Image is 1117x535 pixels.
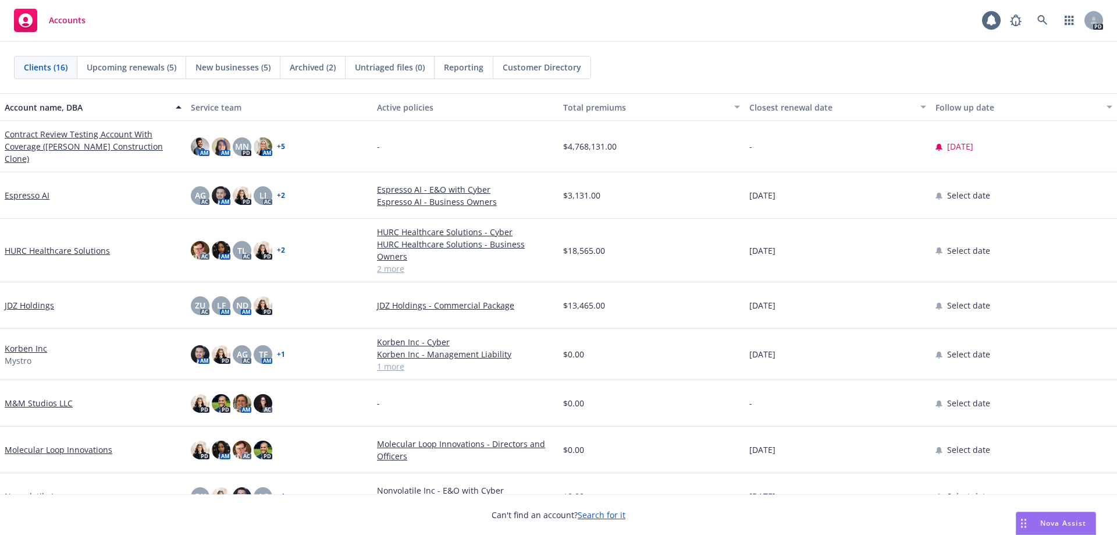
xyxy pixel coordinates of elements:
[377,438,554,462] a: Molecular Loop Innovations - Directors and Officers
[377,397,380,409] span: -
[235,140,249,153] span: MN
[749,444,776,456] span: [DATE]
[195,490,206,502] span: DK
[237,348,248,360] span: AG
[749,490,776,502] span: [DATE]
[5,355,31,367] span: Mystro
[372,93,558,121] button: Active policies
[749,101,913,114] div: Closest renewal date
[1016,512,1031,534] div: Drag to move
[749,348,776,360] span: [DATE]
[212,186,230,205] img: photo
[5,101,169,114] div: Account name, DBA
[563,140,617,153] span: $4,768,131.00
[355,61,425,73] span: Untriaged files (0)
[503,61,581,73] span: Customer Directory
[377,226,554,238] a: HURC Healthcare Solutions - Cyber
[377,238,554,263] a: HURC Healthcare Solutions - Business Owners
[947,189,990,201] span: Select date
[563,490,584,502] span: $0.00
[377,101,554,114] div: Active policies
[217,299,226,311] span: LF
[233,441,251,459] img: photo
[377,360,554,373] a: 1 more
[749,140,752,153] span: -
[563,299,605,311] span: $13,465.00
[578,509,625,520] a: Search for it
[749,299,776,311] span: [DATE]
[749,245,776,257] span: [DATE]
[931,93,1117,121] button: Follow up date
[563,397,584,409] span: $0.00
[5,342,47,355] a: Korben Inc
[377,263,554,275] a: 2 more
[5,189,49,201] a: Espresso AI
[745,93,931,121] button: Closest renewal date
[233,186,251,205] img: photo
[947,245,990,257] span: Select date
[947,140,973,153] span: [DATE]
[444,61,483,73] span: Reporting
[191,241,209,260] img: photo
[254,394,272,413] img: photo
[5,299,54,311] a: JDZ Holdings
[186,93,372,121] button: Service team
[1004,9,1027,32] a: Report a Bug
[191,101,368,114] div: Service team
[1031,9,1054,32] a: Search
[377,140,380,153] span: -
[237,245,247,257] span: TL
[5,444,112,456] a: Molecular Loop Innovations
[191,441,209,459] img: photo
[259,348,268,360] span: TF
[1058,9,1081,32] a: Switch app
[191,137,209,156] img: photo
[254,296,272,315] img: photo
[492,509,625,521] span: Can't find an account?
[87,61,176,73] span: Upcoming renewals (5)
[563,245,605,257] span: $18,565.00
[558,93,745,121] button: Total premiums
[947,444,990,456] span: Select date
[277,192,285,199] a: + 2
[563,348,584,360] span: $0.00
[277,493,285,500] a: + 1
[195,61,271,73] span: New businesses (5)
[254,441,272,459] img: photo
[1040,518,1086,528] span: Nova Assist
[377,336,554,348] a: Korben Inc - Cyber
[377,299,554,311] a: JDZ Holdings - Commercial Package
[947,490,990,502] span: Select date
[935,101,1100,114] div: Follow up date
[195,189,206,201] span: AG
[563,444,584,456] span: $0.00
[377,484,554,497] a: Nonvolatile Inc - E&O with Cyber
[277,247,285,254] a: + 2
[233,394,251,413] img: photo
[259,189,266,201] span: LI
[195,299,205,311] span: ZU
[5,397,73,409] a: M&M Studios LLC
[191,394,209,413] img: photo
[749,189,776,201] span: [DATE]
[563,101,727,114] div: Total premiums
[212,441,230,459] img: photo
[377,196,554,208] a: Espresso AI - Business Owners
[212,487,230,506] img: photo
[377,348,554,360] a: Korben Inc - Management Liability
[254,241,272,260] img: photo
[749,397,752,409] span: -
[212,137,230,156] img: photo
[947,299,990,311] span: Select date
[563,189,600,201] span: $3,131.00
[212,394,230,413] img: photo
[191,345,209,364] img: photo
[258,490,269,502] span: AG
[236,299,248,311] span: ND
[377,183,554,196] a: Espresso AI - E&O with Cyber
[212,345,230,364] img: photo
